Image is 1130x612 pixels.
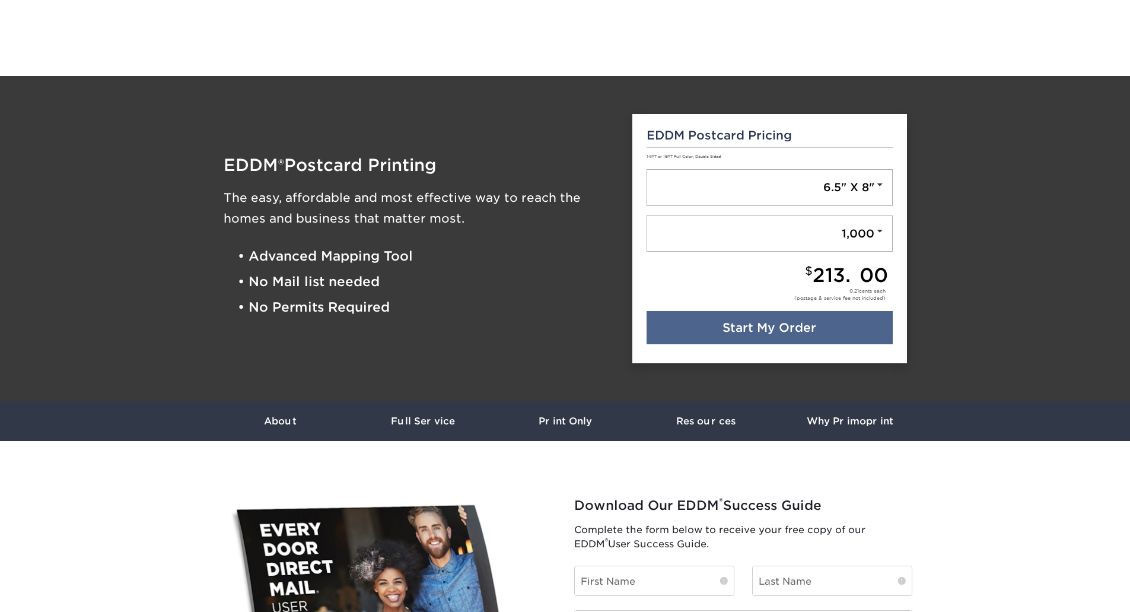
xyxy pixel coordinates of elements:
[813,264,888,287] span: 213.00
[849,288,859,294] span: 0.21
[647,154,721,159] small: 14PT or 16PT Full Color, Double Sided
[278,156,284,173] span: ®
[238,269,615,294] li: • No Mail list needed
[779,416,921,427] h3: Why Primoprint
[209,401,352,441] a: About
[494,416,636,427] h3: Print Only
[209,416,352,427] h3: About
[238,243,615,269] li: • Advanced Mapping Tool
[574,498,912,513] h2: Download Our EDDM Success Guide
[794,287,886,302] div: cents each (postage & service fee not included)
[647,215,893,252] a: 1,000
[647,128,893,142] h5: EDDM Postcard Pricing
[352,401,494,441] a: Full Service
[647,169,893,206] a: 6.5" X 8"
[647,311,893,344] a: Start My Order
[805,264,813,278] small: $
[224,157,615,173] h1: EDDM Postcard Printing
[494,401,636,441] a: Print Only
[779,401,921,441] a: Why Primoprint
[719,496,723,508] sup: ®
[636,401,779,441] a: Resources
[636,416,779,427] h3: Resources
[574,523,912,551] p: Complete the form below to receive your free copy of our EDDM User Success Guide.
[238,295,615,321] li: • No Permits Required
[605,537,608,546] sup: ®
[224,188,615,229] h3: The easy, affordable and most effective way to reach the homes and business that matter most.
[352,416,494,427] h3: Full Service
